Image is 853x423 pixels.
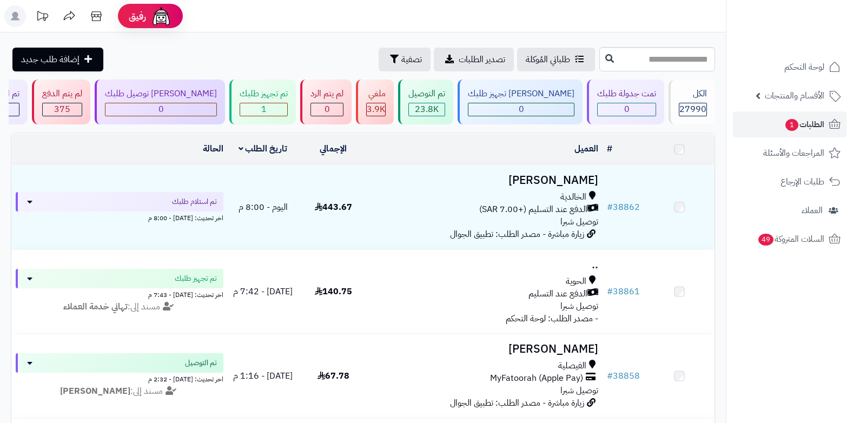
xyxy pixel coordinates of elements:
[733,140,847,166] a: المراجعات والأسئلة
[185,358,217,368] span: تم التوصيل
[519,103,524,116] span: 0
[560,191,586,203] span: الخالدية
[802,203,823,218] span: العملاء
[12,48,103,71] a: إضافة طلب جديد
[607,285,640,298] a: #38861
[158,103,164,116] span: 0
[105,88,217,100] div: [PERSON_NAME] توصيل طلبك
[679,88,707,100] div: الكل
[733,111,847,137] a: الطلبات1
[373,259,598,271] h3: ..
[175,273,217,284] span: تم تجهيز طلبك
[607,201,640,214] a: #38862
[409,103,445,116] div: 23758
[450,396,584,409] span: زيارة مباشرة - مصدر الطلب: تطبيق الجوال
[16,373,223,384] div: اخر تحديث: [DATE] - 2:32 م
[733,226,847,252] a: السلات المتروكة49
[30,80,92,124] a: لم يتم الدفع 375
[325,103,330,116] span: 0
[574,142,598,155] a: العميل
[779,21,843,43] img: logo-2.png
[366,88,386,100] div: ملغي
[607,285,613,298] span: #
[105,103,216,116] div: 0
[785,118,798,131] span: 1
[585,80,666,124] a: تمت جدولة طلبك 0
[8,301,232,313] div: مسند إلى:
[373,174,598,187] h3: [PERSON_NAME]
[315,201,352,214] span: 443.67
[298,80,354,124] a: لم يتم الرد 0
[373,343,598,355] h3: [PERSON_NAME]
[526,53,570,66] span: طلباتي المُوكلة
[16,288,223,300] div: اخر تحديث: [DATE] - 7:43 م
[765,88,824,103] span: الأقسام والمنتجات
[8,385,232,398] div: مسند إلى:
[566,275,586,288] span: الحوية
[468,88,574,100] div: [PERSON_NAME] تجهيز طلبك
[450,228,584,241] span: زيارة مباشرة - مصدر الطلب: تطبيق الجوال
[434,48,514,71] a: تصدير الطلبات
[315,285,352,298] span: 140.75
[129,10,146,23] span: رفيق
[560,300,598,313] span: توصيل شبرا
[320,142,347,155] a: الإجمالي
[368,250,603,334] td: - مصدر الطلب: لوحة التحكم
[607,369,640,382] a: #38858
[784,60,824,75] span: لوحة التحكم
[240,103,287,116] div: 1
[560,384,598,397] span: توصيل شبرا
[54,103,70,116] span: 375
[42,88,82,100] div: لم يتم الدفع
[233,369,293,382] span: [DATE] - 1:16 م
[757,232,824,247] span: السلات المتروكة
[415,103,439,116] span: 23.8K
[261,103,267,116] span: 1
[310,88,343,100] div: لم يتم الرد
[733,169,847,195] a: طلبات الإرجاع
[624,103,630,116] span: 0
[666,80,717,124] a: الكل27990
[367,103,385,116] span: 3.9K
[528,288,587,300] span: الدفع عند التسليم
[733,54,847,80] a: لوحة التحكم
[16,212,223,223] div: اخر تحديث: [DATE] - 8:00 م
[607,201,613,214] span: #
[455,80,585,124] a: [PERSON_NAME] تجهيز طلبك 0
[239,201,288,214] span: اليوم - 8:00 م
[679,103,706,116] span: 27990
[172,196,217,207] span: تم استلام طلبك
[598,103,656,116] div: 0
[560,215,598,228] span: توصيل شبرا
[784,117,824,132] span: الطلبات
[63,300,128,313] strong: تهاني خدمة العملاء
[517,48,595,71] a: طلباتي المُوكلة
[21,53,80,66] span: إضافة طلب جديد
[396,80,455,124] a: تم التوصيل 23.8K
[597,88,656,100] div: تمت جدولة طلبك
[367,103,385,116] div: 3855
[781,174,824,189] span: طلبات الإرجاع
[354,80,396,124] a: ملغي 3.9K
[239,142,288,155] a: تاريخ الطلب
[408,88,445,100] div: تم التوصيل
[490,372,583,385] span: MyFatoorah (Apple Pay)
[379,48,431,71] button: تصفية
[203,142,223,155] a: الحالة
[29,5,56,30] a: تحديثات المنصة
[233,285,293,298] span: [DATE] - 7:42 م
[240,88,288,100] div: تم تجهيز طلبك
[92,80,227,124] a: [PERSON_NAME] توصيل طلبك 0
[60,385,130,398] strong: [PERSON_NAME]
[758,233,774,246] span: 49
[43,103,82,116] div: 375
[607,142,612,155] a: #
[558,360,586,372] span: الفيصلية
[311,103,343,116] div: 0
[733,197,847,223] a: العملاء
[459,53,505,66] span: تصدير الطلبات
[318,369,349,382] span: 67.78
[150,5,172,27] img: ai-face.png
[763,146,824,161] span: المراجعات والأسئلة
[479,203,587,216] span: الدفع عند التسليم (+7.00 SAR)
